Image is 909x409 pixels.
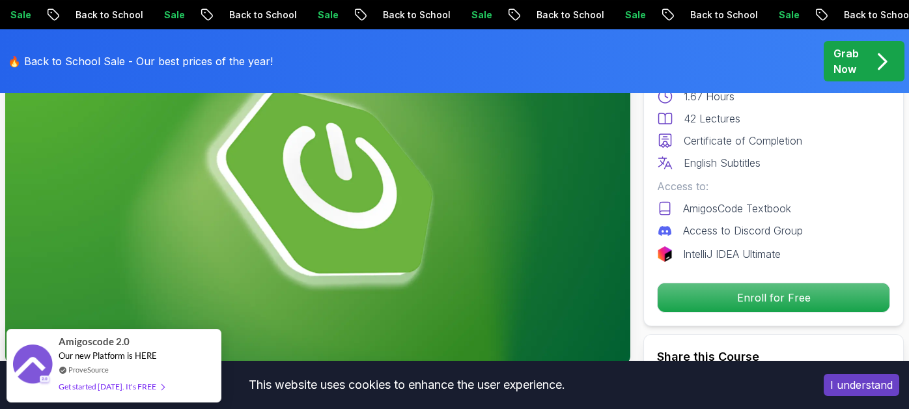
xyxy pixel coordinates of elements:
[684,155,761,171] p: English Subtitles
[683,201,791,216] p: AmigosCode Textbook
[13,345,52,387] img: provesource social proof notification image
[150,8,191,21] p: Sale
[657,178,890,194] p: Access to:
[369,8,457,21] p: Back to School
[657,246,673,262] img: jetbrains logo
[684,133,802,148] p: Certificate of Completion
[683,223,803,238] p: Access to Discord Group
[522,8,611,21] p: Back to School
[59,334,130,349] span: Amigoscode 2.0
[61,8,150,21] p: Back to School
[676,8,764,21] p: Back to School
[303,8,345,21] p: Sale
[824,374,899,396] button: Accept cookies
[684,111,740,126] p: 42 Lectures
[611,8,652,21] p: Sale
[215,8,303,21] p: Back to School
[8,53,273,69] p: 🔥 Back to School Sale - Our best prices of the year!
[833,46,859,77] p: Grab Now
[684,89,734,104] p: 1.67 Hours
[5,12,630,364] img: spring-boot-for-beginners_thumbnail
[683,246,781,262] p: IntelliJ IDEA Ultimate
[10,371,804,399] div: This website uses cookies to enhance the user experience.
[657,283,890,313] button: Enroll for Free
[59,350,157,361] span: Our new Platform is HERE
[457,8,499,21] p: Sale
[59,379,164,394] div: Get started [DATE]. It's FREE
[68,364,109,375] a: ProveSource
[764,8,806,21] p: Sale
[658,283,889,312] p: Enroll for Free
[657,348,890,366] h2: Share this Course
